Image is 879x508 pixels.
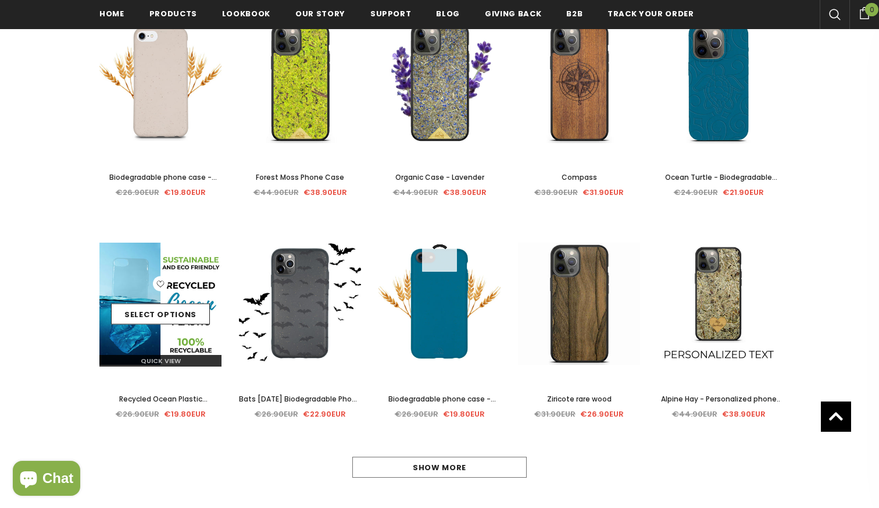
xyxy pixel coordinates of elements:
span: €26.90EUR [580,408,624,420]
span: 0 [865,3,878,16]
a: Alpine Hay - Personalized phone case - Personalized gift [658,393,780,406]
a: Biodegradable phone case - Natural White [99,171,221,184]
a: Quick View [99,355,221,367]
span: Compass [562,172,597,182]
span: €31.90EUR [534,408,576,420]
span: Blog [436,8,460,19]
span: Biodegradable phone case - Natural White [109,172,217,195]
a: Ocean Turtle - Biodegradable phone case - Ocean Blue and Black [658,171,780,184]
span: Ocean Turtle - Biodegradable phone case - Ocean Blue and Black [665,172,777,208]
a: Forest Moss Phone Case [239,171,361,184]
inbox-online-store-chat: Shopify online store chat [9,461,84,499]
span: €44.90EUR [253,187,299,198]
span: €26.90EUR [116,187,159,198]
span: €26.90EUR [116,408,159,420]
a: 0 [849,5,879,19]
span: €22.90EUR [303,408,346,420]
span: Home [99,8,124,19]
span: €31.90EUR [583,187,624,198]
span: €44.90EUR [672,408,717,420]
a: Bats [DATE] Biodegradable Phone Case - Black [239,393,361,406]
span: €24.90EUR [674,187,718,198]
span: €19.80EUR [443,408,485,420]
span: Recycled Ocean Plastic Transparent Phone Case [116,394,208,417]
a: Biodegradable phone case - Deep Sea Blue [378,393,501,406]
span: €38.90EUR [534,187,578,198]
a: Organic Case - Lavender [378,171,501,184]
span: €44.90EUR [393,187,438,198]
span: Organic Case - Lavender [395,172,484,182]
a: Ziricote rare wood [518,393,640,406]
span: Track your order [608,8,694,19]
img: Ocean plastic turned into phone case [99,241,221,367]
a: Select options [111,304,210,325]
span: €26.90EUR [395,408,438,420]
span: Products [149,8,197,19]
span: €38.90EUR [722,408,766,420]
span: €21.90EUR [723,187,764,198]
span: Our Story [295,8,345,19]
span: Alpine Hay - Personalized phone case - Personalized gift [661,394,782,417]
span: Forest Moss Phone Case [256,172,344,182]
span: Biodegradable phone case - Deep Sea Blue [388,394,496,417]
span: B2B [566,8,583,19]
span: €38.90EUR [303,187,347,198]
span: support [370,8,412,19]
a: Compass [518,171,640,184]
span: Bats [DATE] Biodegradable Phone Case - Black [239,394,361,417]
span: Lookbook [222,8,270,19]
a: Show more [352,457,527,478]
span: €26.90EUR [255,408,298,420]
span: Ziricote rare wood [547,394,612,404]
span: €19.80EUR [164,187,206,198]
span: Giving back [485,8,541,19]
a: Recycled Ocean Plastic Transparent Phone Case [99,393,221,406]
span: €38.90EUR [443,187,487,198]
span: €19.80EUR [164,408,206,420]
span: Quick View [141,356,181,365]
